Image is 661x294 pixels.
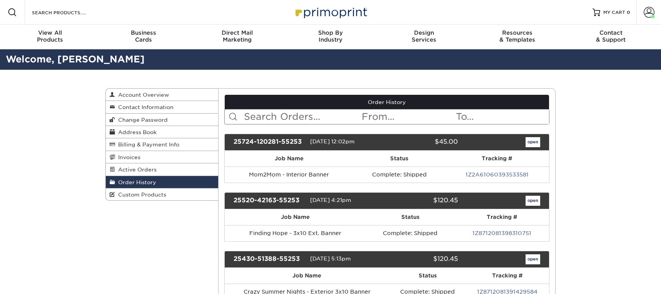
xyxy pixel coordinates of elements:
[310,255,351,262] span: [DATE] 5:13pm
[354,166,445,183] td: Complete: Shipped
[471,29,564,36] span: Resources
[377,29,471,36] span: Design
[292,4,369,20] img: Primoprint
[106,151,218,163] a: Invoices
[471,29,564,43] div: & Templates
[225,225,366,241] td: Finding Hope - 3x10 Ext. Banner
[106,101,218,113] a: Contact Information
[106,126,218,138] a: Address Book
[190,25,284,49] a: Direct MailMarketing
[190,29,284,36] span: Direct Mail
[106,188,218,200] a: Custom Products
[115,104,174,110] span: Contact Information
[284,25,377,49] a: Shop ByIndustry
[106,163,218,176] a: Active Orders
[377,29,471,43] div: Services
[243,109,361,124] input: Search Orders...
[381,196,463,206] div: $120.45
[106,138,218,151] a: Billing & Payment Info
[115,117,168,123] span: Change Password
[3,29,97,36] span: View All
[455,109,549,124] input: To...
[97,25,190,49] a: BusinessCards
[526,137,540,147] a: open
[115,179,156,185] span: Order History
[526,254,540,264] a: open
[225,268,389,284] th: Job Name
[228,137,310,147] div: 25724-120281-55253
[225,209,366,225] th: Job Name
[3,25,97,49] a: View AllProducts
[564,25,658,49] a: Contact& Support
[106,176,218,188] a: Order History
[190,29,284,43] div: Marketing
[115,92,169,98] span: Account Overview
[366,209,454,225] th: Status
[603,9,625,16] span: MY CART
[471,25,564,49] a: Resources& Templates
[225,166,354,183] td: Mom2Mom - Interior Banner
[115,141,179,148] span: Billing & Payment Info
[97,29,190,36] span: Business
[115,192,166,198] span: Custom Products
[564,29,658,43] div: & Support
[389,268,466,284] th: Status
[366,225,454,241] td: Complete: Shipped
[228,196,310,206] div: 25520-42163-55253
[106,114,218,126] a: Change Password
[97,29,190,43] div: Cards
[115,129,157,135] span: Address Book
[381,254,463,264] div: $120.45
[3,29,97,43] div: Products
[377,25,471,49] a: DesignServices
[381,137,463,147] div: $45.00
[115,154,140,160] span: Invoices
[225,151,354,166] th: Job Name
[354,151,445,166] th: Status
[284,29,377,43] div: Industry
[472,230,531,236] a: 1Z8712081398310751
[115,166,157,173] span: Active Orders
[106,89,218,101] a: Account Overview
[627,10,630,15] span: 0
[310,197,351,203] span: [DATE] 4:21pm
[445,151,549,166] th: Tracking #
[31,8,106,17] input: SEARCH PRODUCTS.....
[454,209,549,225] th: Tracking #
[466,268,549,284] th: Tracking #
[284,29,377,36] span: Shop By
[564,29,658,36] span: Contact
[361,109,455,124] input: From...
[466,171,529,178] a: 1Z2A61060393533581
[225,95,549,109] a: Order History
[228,254,310,264] div: 25430-51388-55253
[526,196,540,206] a: open
[310,138,355,144] span: [DATE] 12:02pm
